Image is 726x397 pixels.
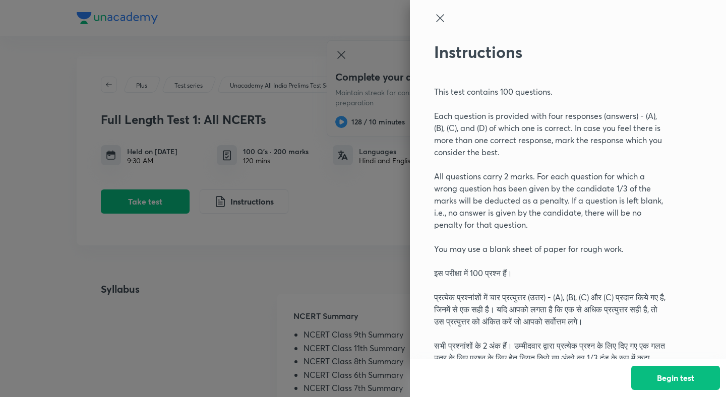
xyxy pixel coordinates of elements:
[434,340,668,376] p: सभी प्रश्नांशों के 2 अंक हैं। उम्मीदवार द्वारा प्रत्येक प्रश्न के लिए दिए गए एक गलत उतर के लिए प्...
[434,110,668,158] p: Each question is provided with four responses (answers) - (A), (B), (C), and (D) of which one is ...
[434,291,668,327] p: प्रत्येक प्रश्नांशों में चार प्रत्युत्तर (उत्तर) - (A), (B), (C) और (C) प्रदान किये गए है, जिनमें...
[434,267,668,279] p: इस परीक्षा में 100 प्रश्न हैं।
[434,243,668,255] p: You may use a blank sheet of paper for rough work.
[434,42,668,61] h2: Instructions
[434,86,668,98] p: This test contains 100 questions.
[434,170,668,231] p: All questions carry 2 marks. For each question for which a wrong question has been given by the c...
[631,366,720,390] button: Begin test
